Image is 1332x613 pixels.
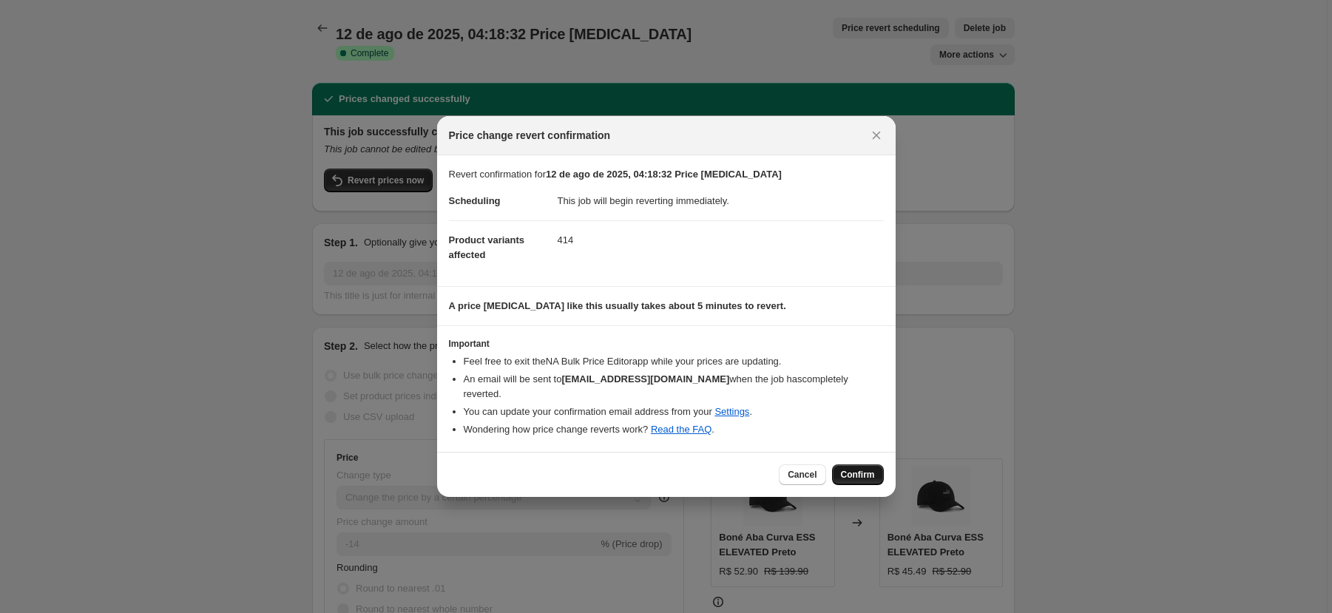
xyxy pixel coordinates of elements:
[449,234,525,260] span: Product variants affected
[449,195,501,206] span: Scheduling
[841,469,875,481] span: Confirm
[788,469,817,481] span: Cancel
[866,125,887,146] button: Close
[651,424,711,435] a: Read the FAQ
[546,169,782,180] b: 12 de ago de 2025, 04:18:32 Price [MEDICAL_DATA]
[464,422,884,437] li: Wondering how price change reverts work? .
[449,300,786,311] b: A price [MEDICAL_DATA] like this usually takes about 5 minutes to revert.
[779,464,825,485] button: Cancel
[714,406,749,417] a: Settings
[464,372,884,402] li: An email will be sent to when the job has completely reverted .
[558,182,884,220] dd: This job will begin reverting immediately.
[449,338,884,350] h3: Important
[561,373,729,385] b: [EMAIL_ADDRESS][DOMAIN_NAME]
[832,464,884,485] button: Confirm
[464,404,884,419] li: You can update your confirmation email address from your .
[558,220,884,260] dd: 414
[464,354,884,369] li: Feel free to exit the NA Bulk Price Editor app while your prices are updating.
[449,128,611,143] span: Price change revert confirmation
[449,167,884,182] p: Revert confirmation for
